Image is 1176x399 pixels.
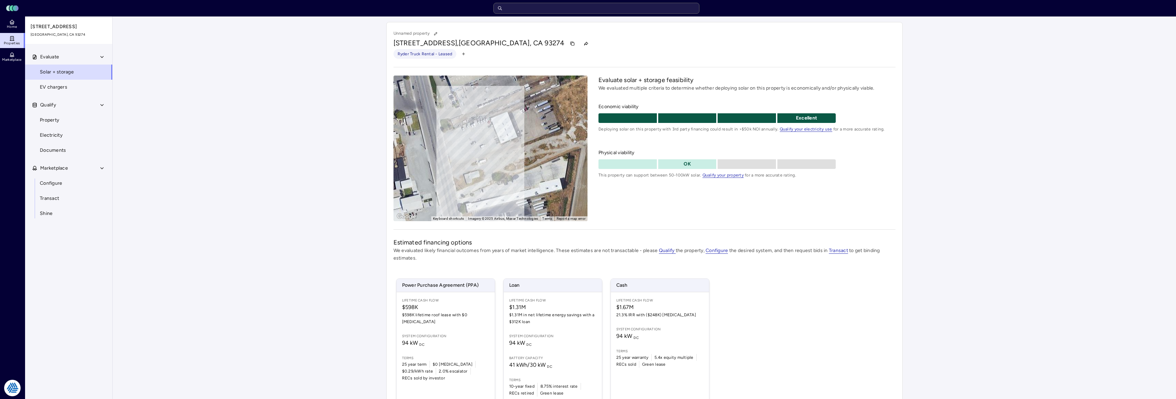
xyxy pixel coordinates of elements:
[40,68,74,76] span: Solar + storage
[780,127,832,132] a: Qualify your electricity use
[598,76,895,84] h2: Evaluate solar + storage feasibility
[393,238,895,247] h2: Estimated financing options
[468,217,538,220] span: Imagery ©2025 Airbus, Maxar Technologies
[25,128,113,143] a: Electricity
[509,362,552,368] span: 41 kWh / 30 kW
[402,298,489,303] span: Lifetime Cash Flow
[616,303,704,311] span: $1.67M
[40,210,53,217] span: Shine
[40,147,66,154] span: Documents
[557,217,586,220] a: Report a map error
[25,113,113,128] a: Property
[25,80,113,95] a: EV chargers
[611,279,709,292] span: Cash
[402,368,433,375] span: $0.29/kWh rate
[829,248,848,254] span: Transact
[780,127,832,132] span: Qualify your electricity use
[2,58,21,62] span: Marketplace
[402,361,427,368] span: 25 year term
[509,355,596,361] span: Battery capacity
[402,355,489,361] span: Terms
[31,32,107,37] span: [GEOGRAPHIC_DATA], CA 93274
[526,342,532,347] sub: DC
[402,340,425,346] span: 94 kW
[616,361,636,368] span: RECs sold
[402,303,489,311] span: $598K
[4,41,20,45] span: Properties
[703,173,744,178] a: Qualify your property
[4,380,21,396] img: Tradition Energy
[598,84,895,92] p: We evaluated multiple criteria to determine whether deploying solar on this property is economica...
[598,103,895,111] span: Economic viability
[598,149,895,157] span: Physical viability
[509,390,534,397] span: RECs retired
[509,377,596,383] span: Terms
[7,25,17,29] span: Home
[40,53,59,61] span: Evaluate
[402,375,445,381] span: RECs sold by investor
[25,49,113,65] button: Evaluate
[459,39,564,47] span: [GEOGRAPHIC_DATA], CA 93274
[395,212,418,221] a: Open this area in Google Maps (opens a new window)
[659,248,676,254] span: Qualify
[393,29,440,38] p: Unnamed property
[509,311,596,325] span: $1.31M in net lifetime energy savings with a $312K loan
[504,279,602,292] span: Loan
[547,364,552,369] sub: DC
[25,191,113,206] a: Transact
[616,311,704,318] span: 21.3% IRR with ($248K) [MEDICAL_DATA]
[658,160,717,168] p: OK
[598,126,895,133] span: Deploying solar on this property with 3rd party financing could result in >$50k NOI annually. for...
[419,342,424,347] sub: DC
[25,98,113,113] button: Qualify
[616,327,704,332] span: System configuration
[706,248,728,253] a: Configure
[616,298,704,303] span: Lifetime Cash Flow
[40,180,62,187] span: Configure
[659,248,676,253] a: Qualify
[397,279,495,292] span: Power Purchase Agreement (PPA)
[654,354,694,361] span: 5.4x equity multiple
[402,333,489,339] span: System configuration
[40,101,56,109] span: Qualify
[703,173,744,178] span: Qualify your property
[616,333,639,339] span: 94 kW
[40,83,67,91] span: EV chargers
[25,65,113,80] a: Solar + storage
[25,206,113,221] a: Shine
[40,164,68,172] span: Marketplace
[616,354,649,361] span: 25 year warranty
[433,216,464,221] button: Keyboard shortcuts
[509,333,596,339] span: System configuration
[633,335,639,340] sub: DC
[616,349,704,354] span: Terms
[829,248,848,253] a: Transact
[777,114,836,122] p: Excellent
[40,116,59,124] span: Property
[540,383,578,390] span: 8.75% interest rate
[439,368,468,375] span: 2.0% escalator
[540,390,564,397] span: Green lease
[40,195,59,202] span: Transact
[40,132,62,139] span: Electricity
[509,340,532,346] span: 94 kW
[509,303,596,311] span: $1.31M
[542,217,552,220] a: Terms (opens in new tab)
[642,361,666,368] span: Green lease
[433,361,472,368] span: $0 [MEDICAL_DATA]
[31,23,107,31] span: [STREET_ADDRESS]
[706,248,728,254] span: Configure
[598,172,895,179] span: This property can support between 50-100kW solar. for a more accurate rating.
[393,39,459,47] span: [STREET_ADDRESS],
[25,143,113,158] a: Documents
[398,50,453,57] span: Ryder Truck Rental - Leased
[509,298,596,303] span: Lifetime Cash Flow
[395,212,418,221] img: Google
[25,176,113,191] a: Configure
[402,311,489,325] span: $598K lifetime roof lease with $0 [MEDICAL_DATA]
[25,161,113,176] button: Marketplace
[509,383,535,390] span: 10-year fixed
[393,247,895,262] p: We evaluated likely financial outcomes from years of market intelligence. These estimates are not...
[393,49,457,59] button: Ryder Truck Rental - Leased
